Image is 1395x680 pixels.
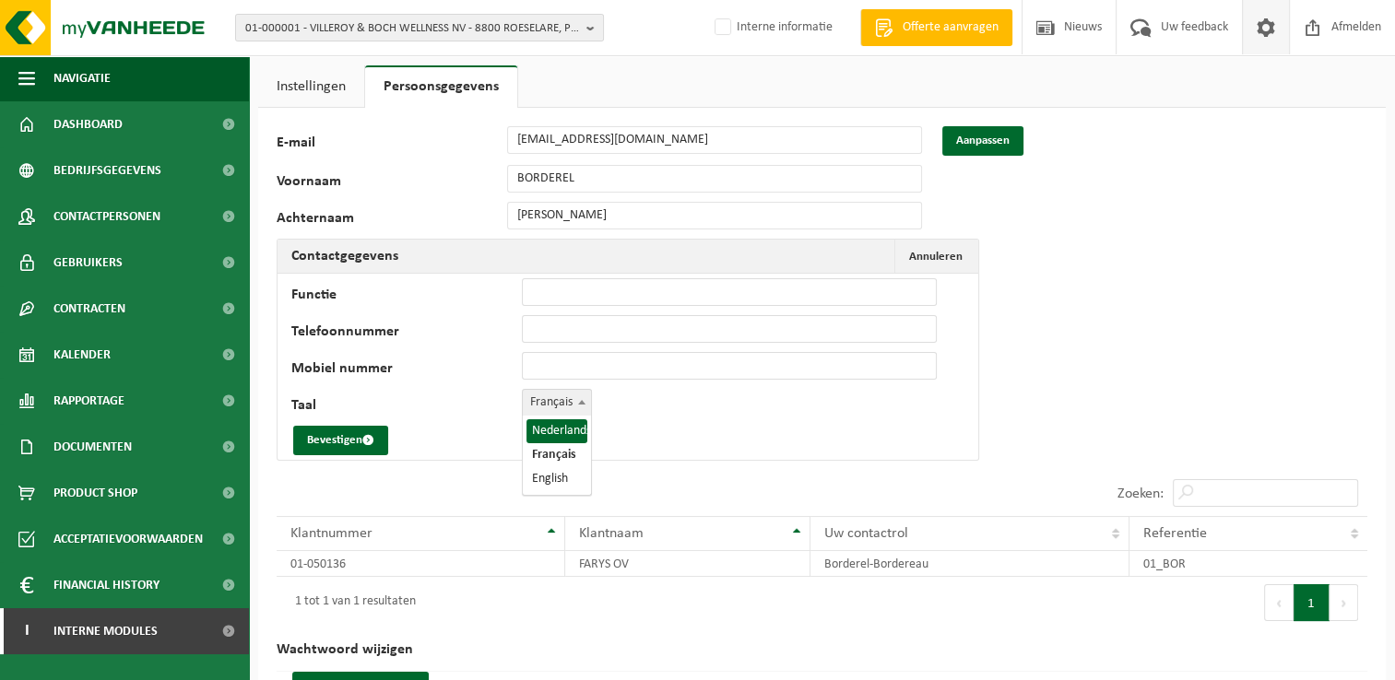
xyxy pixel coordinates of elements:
[898,18,1003,37] span: Offerte aanvragen
[53,101,123,147] span: Dashboard
[291,398,522,416] label: Taal
[810,551,1129,577] td: Borderel-Bordereau
[53,378,124,424] span: Rapportage
[824,526,908,541] span: Uw contactrol
[258,65,364,108] a: Instellingen
[1264,584,1294,621] button: Previous
[278,240,412,273] h2: Contactgegevens
[526,419,587,443] li: Nederlands
[293,426,388,455] button: Bevestigen
[1294,584,1330,621] button: 1
[53,332,111,378] span: Kalender
[942,126,1023,156] button: Aanpassen
[909,251,963,263] span: Annuleren
[53,147,161,193] span: Bedrijfsgegevens
[286,586,416,619] div: 1 tot 1 van 1 resultaten
[53,240,123,286] span: Gebruikers
[291,361,522,380] label: Mobiel nummer
[53,562,160,608] span: Financial History
[53,608,158,654] span: Interne modules
[53,286,125,332] span: Contracten
[523,390,591,416] span: Français
[53,424,132,470] span: Documenten
[579,526,644,541] span: Klantnaam
[565,551,810,577] td: FARYS OV
[290,526,372,541] span: Klantnummer
[235,14,604,41] button: 01-000001 - VILLEROY & BOCH WELLNESS NV - 8800 ROESELARE, POPULIERSTRAAT 1
[277,174,507,193] label: Voornaam
[507,126,922,154] input: E-mail
[277,628,1367,672] h2: Wachtwoord wijzigen
[18,608,35,654] span: I
[1129,551,1367,577] td: 01_BOR
[277,551,565,577] td: 01-050136
[1143,526,1207,541] span: Referentie
[522,389,592,416] span: Français
[1330,584,1358,621] button: Next
[53,55,111,101] span: Navigatie
[53,193,160,240] span: Contactpersonen
[526,467,587,491] li: English
[291,324,522,343] label: Telefoonnummer
[53,470,137,516] span: Product Shop
[53,516,203,562] span: Acceptatievoorwaarden
[291,287,522,306] label: Functie
[1117,487,1164,501] label: Zoeken:
[277,211,507,229] label: Achternaam
[711,14,833,41] label: Interne informatie
[860,9,1012,46] a: Offerte aanvragen
[365,65,517,108] a: Persoonsgegevens
[245,15,579,42] span: 01-000001 - VILLEROY & BOCH WELLNESS NV - 8800 ROESELARE, POPULIERSTRAAT 1
[277,135,507,156] label: E-mail
[894,240,976,273] button: Annuleren
[526,443,587,467] li: Français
